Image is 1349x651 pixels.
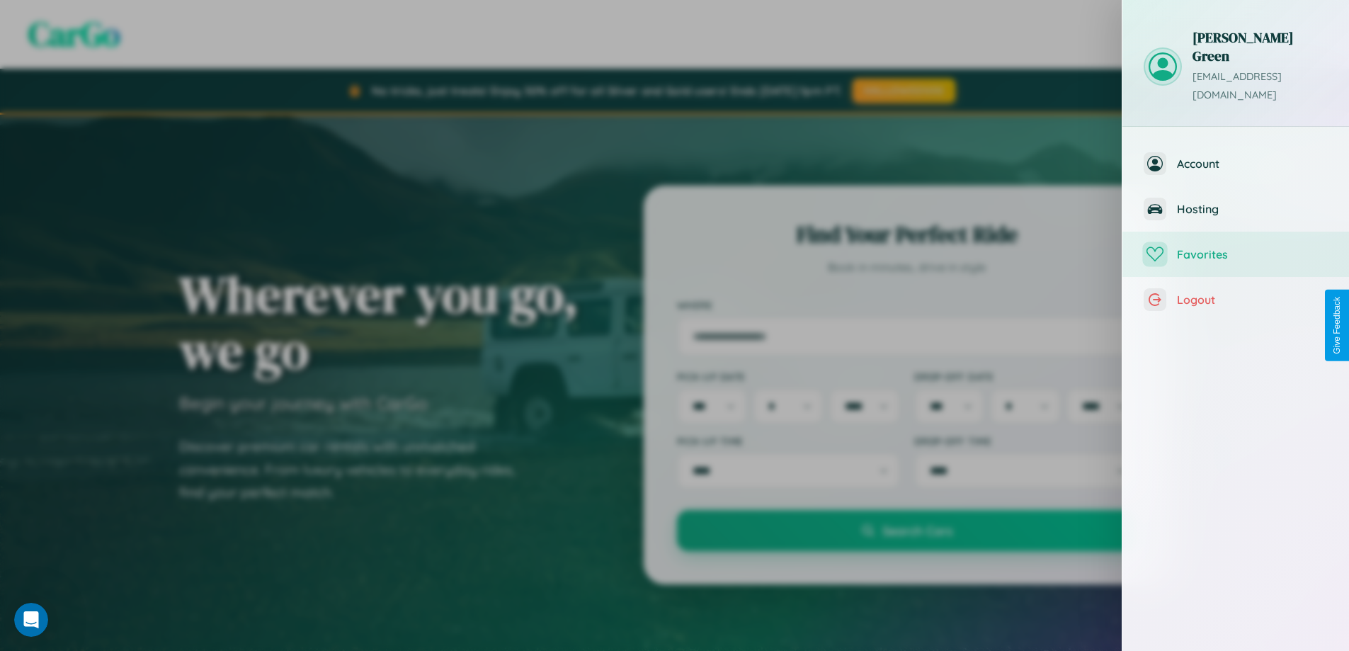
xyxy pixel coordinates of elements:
[1193,68,1328,105] p: [EMAIL_ADDRESS][DOMAIN_NAME]
[1177,247,1328,261] span: Favorites
[1177,157,1328,171] span: Account
[14,603,48,637] iframe: Intercom live chat
[1122,232,1349,277] button: Favorites
[1193,28,1328,65] h3: [PERSON_NAME] Green
[1122,186,1349,232] button: Hosting
[1122,141,1349,186] button: Account
[1332,297,1342,354] div: Give Feedback
[1177,293,1328,307] span: Logout
[1177,202,1328,216] span: Hosting
[1122,277,1349,322] button: Logout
